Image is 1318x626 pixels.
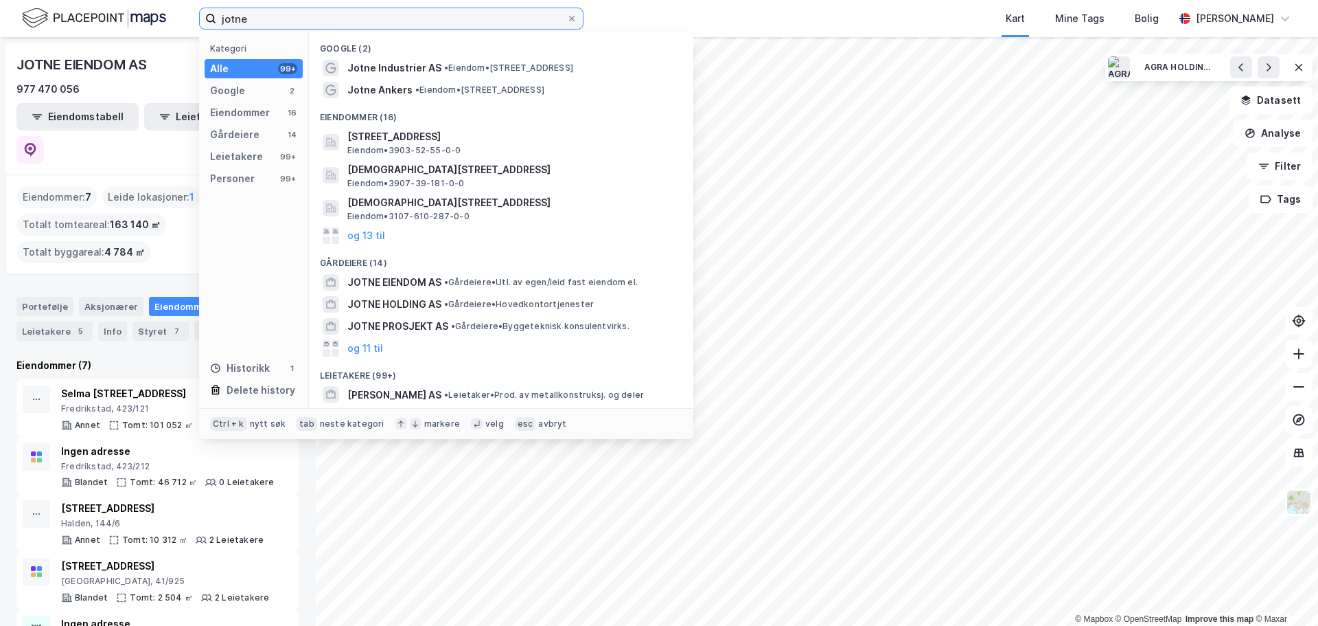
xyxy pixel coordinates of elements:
div: Gårdeiere [210,126,259,143]
img: Z [1286,489,1312,515]
div: 99+ [278,63,297,74]
div: 99+ [278,151,297,162]
div: Kart [1006,10,1025,27]
div: Tomt: 10 312 ㎡ [122,535,187,546]
span: Jotne Ankers [347,82,413,98]
div: Google (2) [309,32,693,57]
button: Filter [1247,153,1313,180]
button: Analyse [1233,120,1313,147]
div: [PERSON_NAME] [1196,10,1274,27]
span: Eiendom • 3903-52-55-0-0 [347,145,461,156]
span: [DEMOGRAPHIC_DATA][STREET_ADDRESS] [347,194,677,211]
span: JOTNE EIENDOM AS [347,274,441,291]
div: AGRA HOLDING AS [1144,62,1213,74]
div: Halden, 144/6 [61,518,264,529]
div: Delete history [227,382,295,399]
div: JOTNE EIENDOM AS [16,54,150,76]
button: og 13 til [347,227,385,244]
span: [STREET_ADDRESS] [347,128,677,145]
span: Gårdeiere • Byggeteknisk konsulentvirks. [451,321,629,332]
div: Transaksjoner [194,322,288,341]
div: tab [297,417,317,431]
div: Alle [210,60,229,77]
div: Ingen adresse [61,443,275,460]
div: velg [485,418,504,429]
div: Eiendommer (16) [309,101,693,126]
div: nytt søk [250,418,286,429]
div: Tomt: 2 504 ㎡ [130,592,193,603]
span: Gårdeiere • Hovedkontortjenester [444,299,594,310]
span: Eiendom • [STREET_ADDRESS] [444,63,573,74]
div: Info [98,322,127,341]
a: Improve this map [1186,614,1253,624]
div: [STREET_ADDRESS] [61,500,264,517]
span: 1 [189,189,194,205]
div: markere [424,418,460,429]
div: Annet [75,535,100,546]
span: Leietaker • Prod. av metallkonstruksj. og deler [444,390,644,401]
div: Selma [STREET_ADDRESS] [61,385,263,402]
span: JOTNE PROSJEKT AS [347,318,448,335]
span: • [444,63,448,73]
div: Bolig [1135,10,1159,27]
div: Eiendommer : [17,186,97,208]
div: Fredrikstad, 423/212 [61,461,275,472]
div: Historikk [210,360,270,377]
span: • [415,85,419,95]
button: Leietakertabell [144,103,266,131]
div: 1 [286,363,297,374]
input: Søk på adresse, matrikkel, gårdeiere, leietakere eller personer [216,8,566,29]
div: Leietakere (99+) [309,359,693,384]
span: • [444,299,448,309]
img: AGRA HOLDING AS [1108,56,1130,78]
button: Eiendomstabell [16,103,139,131]
div: [STREET_ADDRESS] [61,558,269,574]
div: Eiendommer (7) [16,357,299,374]
div: 0 Leietakere [219,477,274,488]
a: Mapbox [1075,614,1113,624]
div: 7 [170,324,183,338]
span: 163 140 ㎡ [110,216,161,233]
button: Datasett [1229,87,1313,114]
div: avbryt [538,418,566,429]
div: Tomt: 101 052 ㎡ [122,420,193,431]
a: OpenStreetMap [1115,614,1182,624]
div: Aksjonærer [79,297,143,316]
span: [PERSON_NAME] AS [347,387,441,403]
span: Gårdeiere • Utl. av egen/leid fast eiendom el. [444,277,638,288]
div: 5 [73,324,87,338]
div: neste kategori [320,418,384,429]
button: og 11 til [347,340,383,357]
div: 99+ [278,173,297,184]
div: Personer [210,170,255,187]
span: Eiendom • [STREET_ADDRESS] [415,85,544,96]
span: Eiendom • 3107-610-287-0-0 [347,211,470,222]
span: Eiendom • 3907-39-181-0-0 [347,178,465,189]
div: 2 Leietakere [209,535,264,546]
span: 7 [85,189,91,205]
div: Totalt byggareal : [17,241,150,263]
div: 16 [286,107,297,118]
div: 2 Leietakere [215,592,269,603]
div: Tomt: 46 712 ㎡ [130,477,197,488]
div: Eiendommer [149,297,233,316]
div: Eiendommer [210,104,270,121]
div: Portefølje [16,297,73,316]
div: Leide lokasjoner : [102,186,200,208]
div: 977 470 056 [16,81,80,98]
div: Leietakere [210,148,263,165]
span: Jotne Industrier AS [347,60,441,76]
div: Ctrl + k [210,417,247,431]
div: esc [515,417,536,431]
div: Styret [132,322,189,341]
div: Mine Tags [1055,10,1105,27]
div: Kontrollprogram for chat [1249,560,1318,626]
span: 4 784 ㎡ [104,244,145,260]
span: • [444,277,448,287]
div: Fredrikstad, 423/121 [61,403,263,414]
div: 14 [286,129,297,140]
div: Totalt tomteareal : [17,214,166,236]
div: Kategori [210,43,303,54]
span: • [451,321,455,331]
div: Leietakere [16,322,93,341]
